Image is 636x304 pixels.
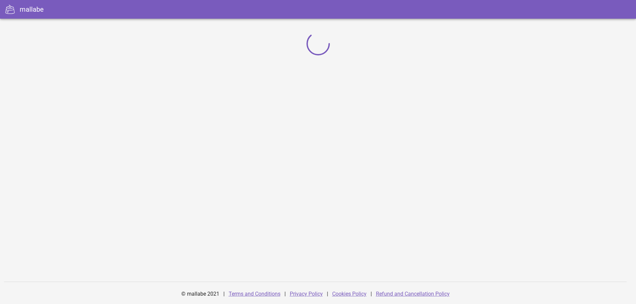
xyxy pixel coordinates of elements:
[376,291,450,297] a: Refund and Cancellation Policy
[327,286,328,302] div: |
[177,286,223,302] div: © mallabe 2021
[284,286,286,302] div: |
[20,4,44,14] div: mallabe
[223,286,225,302] div: |
[290,291,323,297] a: Privacy Policy
[371,286,372,302] div: |
[332,291,367,297] a: Cookies Policy
[229,291,280,297] a: Terms and Conditions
